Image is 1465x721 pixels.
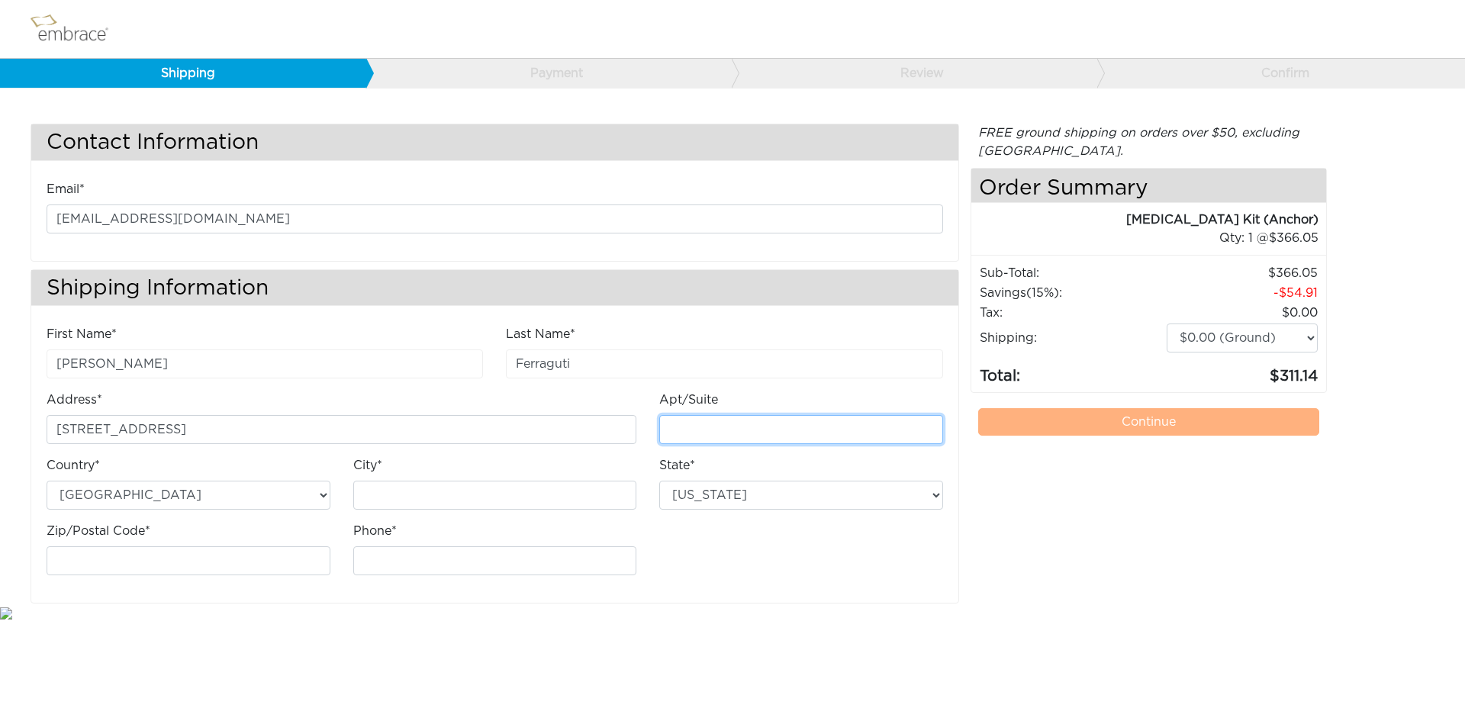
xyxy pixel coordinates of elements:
h3: Contact Information [31,124,958,160]
td: Sub-Total: [979,263,1166,283]
a: Payment [365,59,732,88]
h3: Shipping Information [31,270,958,306]
label: First Name* [47,325,117,343]
label: Last Name* [506,325,575,343]
span: 366.05 [1269,232,1318,244]
div: 1 @ [990,229,1319,247]
h4: Order Summary [971,169,1327,203]
a: Review [731,59,1097,88]
label: Country* [47,456,100,475]
img: logo.png [27,10,126,48]
label: City* [353,456,382,475]
td: Tax: [979,303,1166,323]
span: (15%) [1026,287,1059,299]
div: FREE ground shipping on orders over $50, excluding [GEOGRAPHIC_DATA]. [971,124,1328,160]
td: 311.14 [1166,353,1318,388]
td: 366.05 [1166,263,1318,283]
a: Confirm [1096,59,1463,88]
div: [MEDICAL_DATA] Kit (Anchor) [971,211,1319,229]
label: Apt/Suite [659,391,718,409]
td: Savings : [979,283,1166,303]
td: Shipping: [979,323,1166,353]
label: State* [659,456,695,475]
label: Email* [47,180,85,198]
a: Continue [978,408,1320,436]
td: 54.91 [1166,283,1318,303]
label: Phone* [353,522,397,540]
label: Address* [47,391,102,409]
label: Zip/Postal Code* [47,522,150,540]
td: Total: [979,353,1166,388]
td: 0.00 [1166,303,1318,323]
